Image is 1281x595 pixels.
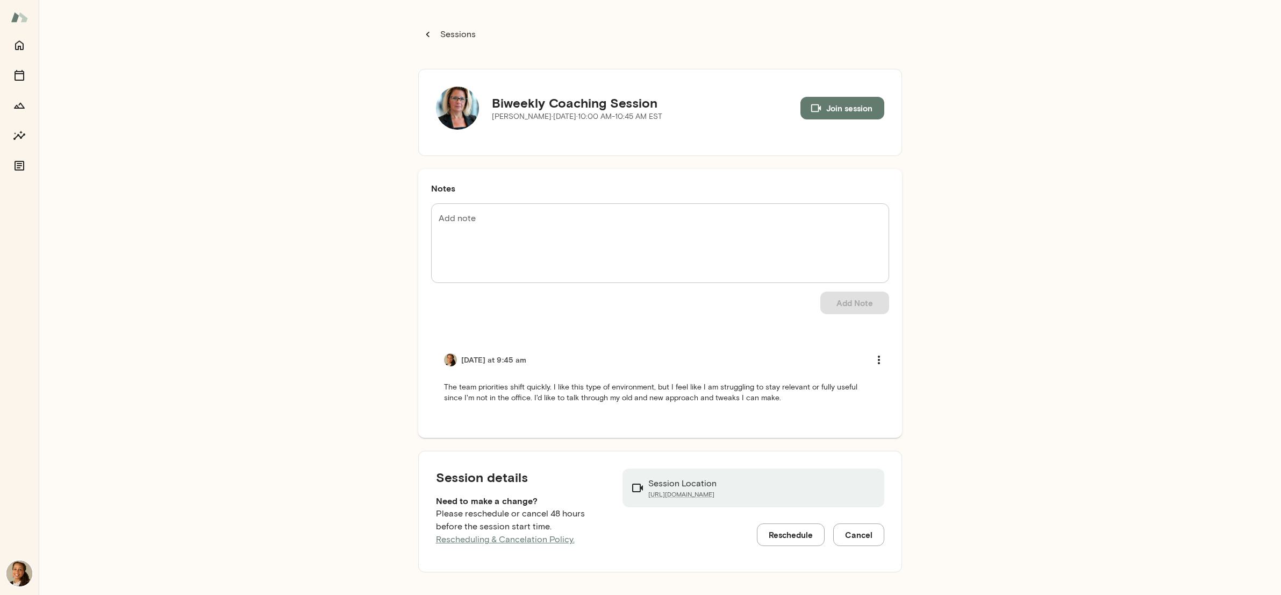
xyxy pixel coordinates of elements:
[757,523,825,546] button: Reschedule
[436,507,606,546] p: Please reschedule or cancel 48 hours before the session start time.
[431,182,889,195] h6: Notes
[461,355,527,365] h6: [DATE] at 9:45 am
[444,353,457,366] img: Vasanti Rosado
[9,155,30,176] button: Documents
[9,125,30,146] button: Insights
[436,87,479,130] img: Jennifer Alvarez
[436,469,606,486] h5: Session details
[438,28,476,41] p: Sessions
[6,561,32,586] img: Vasanti Rosado
[418,24,482,45] button: Sessions
[648,477,717,490] p: Session Location
[436,494,606,507] h6: Need to make a change?
[492,94,662,111] h5: Biweekly Coaching Session
[648,490,717,499] a: [URL][DOMAIN_NAME]
[444,382,876,403] p: The team priorities shift quickly. I like this type of environment, but I feel like I am struggli...
[9,95,30,116] button: Growth Plan
[11,7,28,27] img: Mento
[868,349,890,371] button: more
[492,111,662,122] p: [PERSON_NAME] · [DATE] · 10:00 AM-10:45 AM EST
[800,97,884,119] button: Join session
[436,534,575,544] a: Rescheduling & Cancelation Policy.
[833,523,884,546] button: Cancel
[9,65,30,86] button: Sessions
[9,34,30,56] button: Home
